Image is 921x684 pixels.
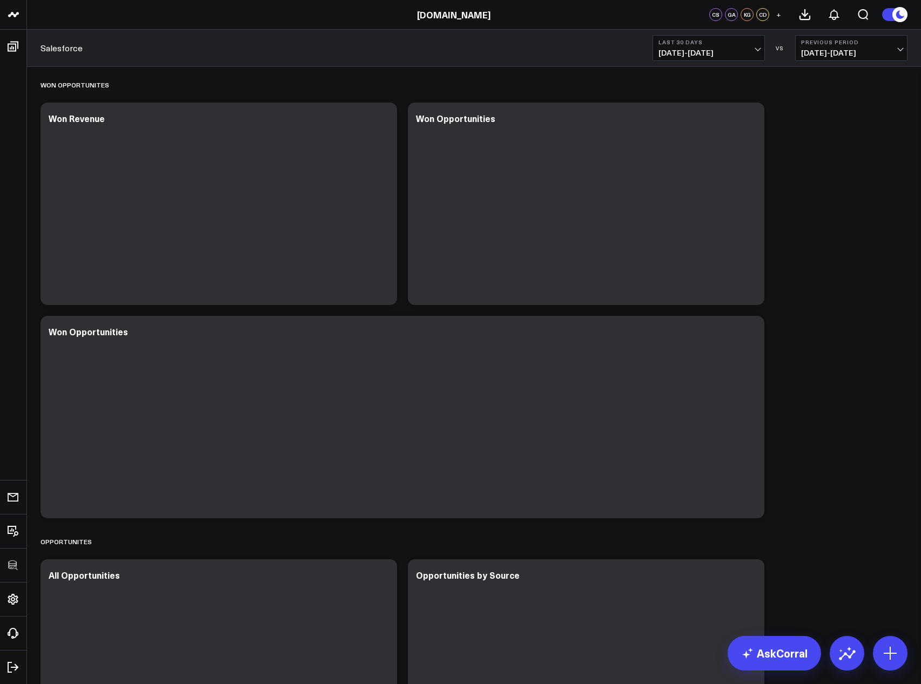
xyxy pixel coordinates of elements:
[725,8,738,21] div: GA
[770,45,790,51] div: VS
[709,8,722,21] div: CS
[417,9,490,21] a: [DOMAIN_NAME]
[776,11,781,18] span: +
[41,42,83,54] a: Salesforce
[416,112,495,124] div: Won Opportunities
[795,35,907,61] button: Previous Period[DATE]-[DATE]
[49,326,128,337] div: Won Opportunities
[41,529,92,554] div: Opportunites
[658,39,759,45] b: Last 30 Days
[772,8,785,21] button: +
[741,8,754,21] div: KG
[49,112,105,124] div: Won Revenue
[416,569,520,581] div: Opportunities by Source
[653,35,765,61] button: Last 30 Days[DATE]-[DATE]
[658,49,759,57] span: [DATE] - [DATE]
[49,569,120,581] div: All Opportunities
[728,636,821,671] a: AskCorral
[41,72,109,97] div: Won Opportunites
[801,49,902,57] span: [DATE] - [DATE]
[756,8,769,21] div: CD
[801,39,902,45] b: Previous Period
